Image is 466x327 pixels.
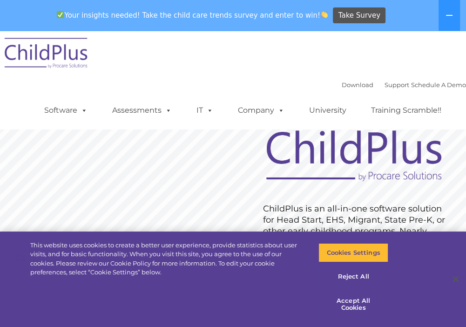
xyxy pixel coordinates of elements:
[333,7,385,24] a: Take Survey
[187,101,223,120] a: IT
[318,267,388,286] button: Reject All
[229,101,294,120] a: Company
[30,241,304,277] div: This website uses cookies to create a better user experience, provide statistics about user visit...
[263,203,449,281] rs-layer: ChildPlus is an all-in-one software solution for Head Start, EHS, Migrant, State Pre-K, or other ...
[57,11,64,18] img: ✅
[53,6,332,24] span: Your insights needed! Take the child care trends survey and enter to win!
[321,11,328,18] img: 👏
[385,81,409,89] a: Support
[318,243,388,263] button: Cookies Settings
[103,101,181,120] a: Assessments
[338,7,380,24] span: Take Survey
[318,291,388,318] button: Accept All Cookies
[35,101,97,120] a: Software
[300,101,356,120] a: University
[411,81,466,89] a: Schedule A Demo
[446,269,466,289] button: Close
[342,81,373,89] a: Download
[342,81,466,89] font: |
[362,101,451,120] a: Training Scramble!!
